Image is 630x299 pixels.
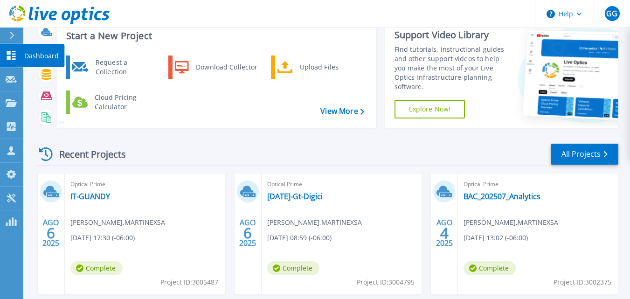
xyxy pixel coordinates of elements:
span: [DATE] 17:30 (-06:00) [70,233,135,243]
a: IT-GUANDY [70,192,110,201]
div: Request a Collection [91,58,159,76]
div: Download Collector [191,58,262,76]
a: Cloud Pricing Calculator [66,90,161,114]
span: Optical Prime [70,179,220,189]
span: [PERSON_NAME] , MARTINEXSA [70,217,165,228]
span: Complete [464,261,516,275]
div: AGO 2025 [239,216,256,250]
span: [PERSON_NAME] , MARTINEXSA [464,217,558,228]
span: GG [606,10,617,17]
a: Explore Now! [395,100,465,118]
span: Project ID: 3004795 [357,277,415,287]
div: AGO 2025 [436,216,453,250]
span: Project ID: 3002375 [554,277,611,287]
a: Upload Files [271,56,367,79]
div: AGO 2025 [42,216,60,250]
a: BAC_202507_Analytics [464,192,540,201]
span: Project ID: 3005487 [160,277,218,287]
a: Request a Collection [66,56,161,79]
div: Upload Files [295,58,364,76]
a: Download Collector [168,56,264,79]
div: Recent Projects [36,143,138,166]
div: Find tutorials, instructional guides and other support videos to help you make the most of your L... [395,45,511,91]
span: [DATE] 08:59 (-06:00) [267,233,332,243]
span: [DATE] 13:02 (-06:00) [464,233,528,243]
span: Optical Prime [267,179,416,189]
a: All Projects [551,144,618,165]
span: [PERSON_NAME] , MARTINEXSA [267,217,362,228]
a: View More [320,107,364,116]
span: 6 [47,229,55,237]
div: Cloud Pricing Calculator [90,93,159,111]
a: [DATE]-Gt-Digici [267,192,323,201]
span: Complete [267,261,319,275]
span: Complete [70,261,123,275]
h3: Start a New Project [66,31,364,41]
div: Support Video Library [395,29,511,41]
span: Optical Prime [464,179,613,189]
span: 4 [440,229,449,237]
span: 6 [243,229,252,237]
p: Dashboard [24,44,59,68]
